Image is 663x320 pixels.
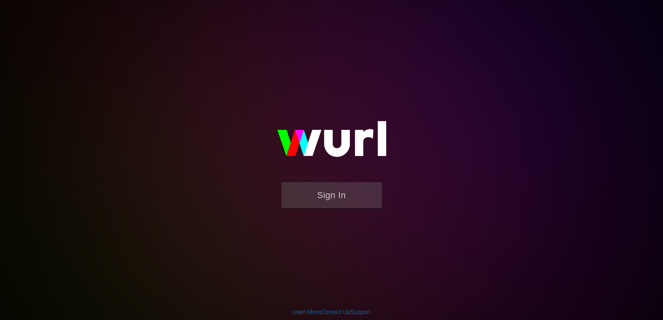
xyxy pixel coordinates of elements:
img: wurl-logo-on-black-223613ac3d8ba8fe6dc639794a292ebdb59501304c7dfd60c99c58986ef67473.svg [251,104,412,182]
div: | | [292,308,371,316]
a: Learn More [292,309,320,315]
button: Sign In [281,182,382,208]
a: Contact Us [322,309,349,315]
a: Support [351,309,371,315]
